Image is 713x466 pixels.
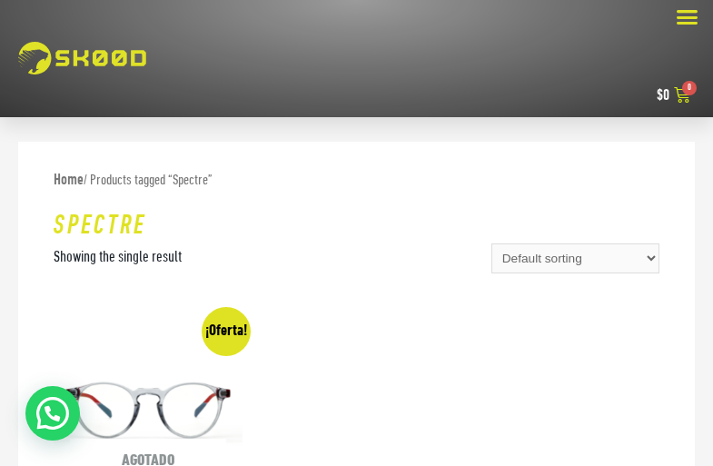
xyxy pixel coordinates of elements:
[657,88,663,104] span: $
[54,173,84,189] a: Home
[54,166,660,196] nav: / Products tagged “Spectre”
[634,75,713,117] a: $0
[491,243,660,273] select: Shop order
[202,307,251,356] span: ¡Oferta!
[54,243,182,273] p: Showing the single result
[54,211,660,243] h1: Spectre
[657,88,669,104] bdi: 0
